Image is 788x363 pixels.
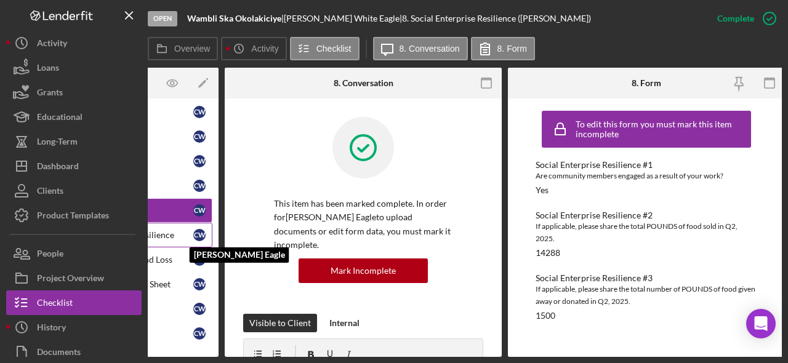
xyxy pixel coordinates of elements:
div: C W [193,180,206,192]
button: Activity [221,37,286,60]
div: Are community members engaged as a result of your work? [536,170,757,182]
label: Activity [251,44,278,54]
div: Complete [717,6,754,31]
div: Project Overview [37,266,104,293]
button: Educational [6,105,142,129]
div: C W [193,327,206,340]
div: C W [193,204,206,217]
div: C W [193,253,206,266]
button: Product Templates [6,203,142,228]
button: 8. Conversation [373,37,468,60]
div: Internal [329,314,360,332]
button: Dashboard [6,154,142,178]
div: 1500 [536,311,555,321]
div: Open Intercom Messenger [746,309,776,338]
button: Grants [6,80,142,105]
div: If applicable, please share the total number of POUNDS of food given away or donated in Q2, 2025. [536,283,757,308]
div: Activity [37,31,67,58]
label: Overview [174,44,210,54]
div: C W [193,229,206,241]
div: Mark Incomplete [331,258,396,283]
div: People [37,241,63,269]
div: Clients [37,178,63,206]
button: Complete [705,6,782,31]
div: C W [193,106,206,118]
button: Mark Incomplete [299,258,428,283]
div: 8. Form [632,78,661,88]
label: Checklist [316,44,352,54]
div: Social Enterprise Resilience #1 [536,160,757,170]
div: Social Enterprise Resilience #2 [536,210,757,220]
button: Activity [6,31,142,55]
div: History [37,315,66,343]
button: Checklist [6,290,142,315]
b: Wambli Ska Okolakiciye [187,13,281,23]
button: Internal [323,314,366,332]
label: 8. Conversation [400,44,460,54]
div: Social Enterprise Resilience #3 [536,273,757,283]
button: 8. Form [471,37,535,60]
p: This item has been marked complete. In order for [PERSON_NAME] Eagle to upload documents or edit ... [274,197,452,252]
div: Product Templates [37,203,109,231]
div: Yes [536,185,549,195]
button: Project Overview [6,266,142,290]
button: Checklist [290,37,360,60]
button: History [6,315,142,340]
div: Visible to Client [249,314,311,332]
div: Open [148,11,177,26]
div: [PERSON_NAME] White Eagle | [284,14,402,23]
div: To edit this form you must mark this item incomplete [576,119,748,139]
div: C W [193,155,206,167]
button: People [6,241,142,266]
button: Clients [6,178,142,203]
div: Loans [37,55,59,83]
div: C W [193,130,206,143]
div: If applicable, please share the total POUNDS of food sold in Q2, 2025. [536,220,757,245]
button: Overview [148,37,218,60]
div: 14288 [536,248,560,258]
div: Grants [37,80,63,108]
div: Dashboard [37,154,79,181]
div: Long-Term [37,129,78,157]
button: Visible to Client [243,314,317,332]
div: | [187,14,284,23]
button: Long-Term [6,129,142,154]
div: Checklist [37,290,73,318]
div: 8. Conversation [334,78,393,88]
div: C W [193,278,206,290]
div: Educational [37,105,82,132]
div: 8. Social Enterprise Resilience ([PERSON_NAME]) [402,14,591,23]
button: Loans [6,55,142,80]
div: C W [193,303,206,315]
label: 8. Form [497,44,527,54]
